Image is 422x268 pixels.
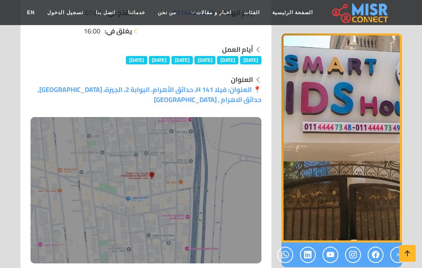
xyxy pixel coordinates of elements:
img: حضانة سمارت كيدز هاوس [31,117,261,263]
a: من نحن [151,5,182,20]
strong: العنوان [231,73,253,86]
span: [DATE] [240,56,261,64]
span: اخبار و مقالات [196,9,231,16]
a: 📍 العنوان: فيلا 141 H، حدائق الأهرام، البوابة 2، الجيزة، [GEOGRAPHIC_DATA], حدائق الاهرام , [GEOG... [31,83,261,263]
span: [DATE] [126,56,147,64]
span: 16:00 [84,26,100,36]
a: اخبار و مقالات [182,5,238,20]
a: EN [21,5,41,20]
strong: يغلق في: [105,26,132,36]
a: تسجيل الدخول [41,5,89,20]
span: [DATE] [149,56,170,64]
img: حضانة سمارت كيدز هاوس [281,33,402,242]
div: 1 / 1 [281,33,402,242]
span: [DATE] [194,56,216,64]
span: [DATE] [217,56,238,64]
span: [DATE] [171,56,193,64]
a: خدماتنا [122,5,151,20]
a: اتصل بنا [90,5,122,20]
strong: أيام العمل [222,43,253,56]
a: الصفحة الرئيسية [266,5,319,20]
a: الفئات [238,5,266,20]
img: main.misr_connect [332,2,388,23]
